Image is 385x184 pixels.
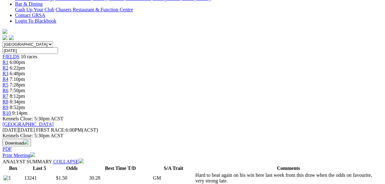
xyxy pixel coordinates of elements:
a: R9 [3,105,8,110]
a: R3 [3,71,8,76]
img: download.svg [23,139,29,145]
th: Comments [195,165,382,171]
div: Bar & Dining [15,7,382,13]
span: 6:22pm [10,65,25,71]
td: 13241 [24,172,55,184]
th: S/A Trait [153,165,194,171]
a: Print Meeting [3,153,35,158]
img: printer.svg [30,152,35,157]
th: Best Time T/D [89,165,152,171]
td: Hard to beat again on his win here last week from this draw when the odds on favourite, very stro... [195,172,382,184]
a: R2 [3,65,8,71]
span: 7:10pm [10,76,25,82]
span: 7:28pm [10,82,25,87]
a: R7 [3,93,8,99]
span: 6:00PM(ACST) [36,127,98,133]
a: R6 [3,88,8,93]
a: R10 [3,110,11,116]
span: 8:34pm [10,99,25,104]
a: [GEOGRAPHIC_DATA] [3,122,54,127]
span: COLLAPSE [53,159,79,164]
span: 6:00pm [10,60,25,65]
a: R4 [3,76,8,82]
span: 8:52pm [10,105,25,110]
th: Odds [56,165,88,171]
span: Kennels Close: 5:30pm ACST [3,116,63,121]
a: Login To Blackbook [15,18,56,24]
span: 8:12pm [10,93,25,99]
th: Last 5 [24,165,55,171]
input: Select date [3,47,58,54]
span: 6:48pm [10,71,25,76]
td: GM [153,172,194,184]
button: Download [3,139,31,146]
a: FIELDS [3,54,19,59]
span: FIRST RACE: [36,127,65,133]
img: 1 [3,175,11,181]
div: ANALYST SUMMARY [3,158,382,165]
th: Box [3,165,23,171]
a: Cash Up Your Club [15,7,54,12]
img: logo-grsa-white.png [3,29,8,34]
span: 9:14pm [12,110,28,116]
a: R5 [3,82,8,87]
span: [DATE] [3,127,19,133]
a: Contact GRSA [15,13,45,18]
td: 30.28 [89,172,152,184]
a: Chasers Restaurant & Function Centre [55,7,133,12]
span: [DATE] [3,127,35,133]
div: Kennels Close: 5:30pm ACST [3,133,382,139]
a: R1 [3,60,8,65]
a: R8 [3,99,8,104]
a: COLLAPSE [52,159,84,164]
img: twitter.svg [9,35,14,40]
a: Bar & Dining [15,1,43,7]
span: $1.50 [56,175,67,181]
div: Download [3,146,382,152]
img: facebook.svg [3,35,8,40]
img: chevron-down-white.svg [79,158,84,163]
a: PDF [3,146,12,152]
span: 10 races [21,54,37,59]
span: 7:50pm [10,88,25,93]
